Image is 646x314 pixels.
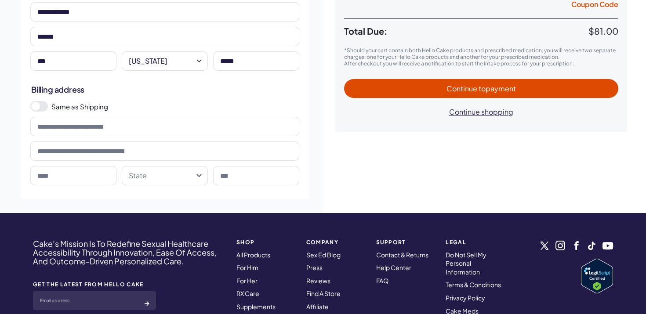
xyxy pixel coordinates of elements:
p: *Should your cart contain both Hello Cake products and prescribed medication, you will receive tw... [344,47,618,60]
span: After checkout you will receive a notification to start the intake process for your prescription. [344,60,574,67]
strong: Legal [446,239,505,245]
a: Contact & Returns [376,251,428,259]
a: All Products [236,251,270,259]
span: Continue shopping [449,107,513,116]
a: Sex Ed Blog [306,251,341,259]
a: Do Not Sell My Personal Information [446,251,486,276]
a: Reviews [306,277,330,285]
a: For Him [236,263,258,271]
strong: GET THE LATEST FROM HELLO CAKE [33,282,156,287]
a: Press [306,263,323,271]
a: Verify LegitScript Approval for www.hellocake.com [581,259,613,293]
h2: Billing address [31,84,298,95]
label: Same as Shipping [51,102,299,111]
span: Continue [446,84,516,93]
img: Verify Approval for www.hellocake.com [581,259,613,293]
a: RX Care [236,289,259,297]
a: FAQ [376,277,388,285]
span: to payment [479,84,516,93]
strong: COMPANY [306,239,366,245]
a: Supplements [236,303,276,310]
strong: Support [376,239,436,245]
a: Help Center [376,263,411,271]
span: $81.00 [588,25,618,36]
button: Continue topayment [344,79,618,98]
a: Affiliate [306,303,329,310]
button: Continue shopping [440,102,522,121]
a: Terms & Conditions [446,281,501,289]
a: Privacy Policy [446,294,485,302]
span: Total Due: [344,26,588,36]
h4: Cake’s Mission Is To Redefine Sexual Healthcare Accessibility Through Innovation, Ease Of Access,... [33,239,225,265]
a: For Her [236,277,258,285]
strong: SHOP [236,239,296,245]
a: Find A Store [306,289,341,297]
